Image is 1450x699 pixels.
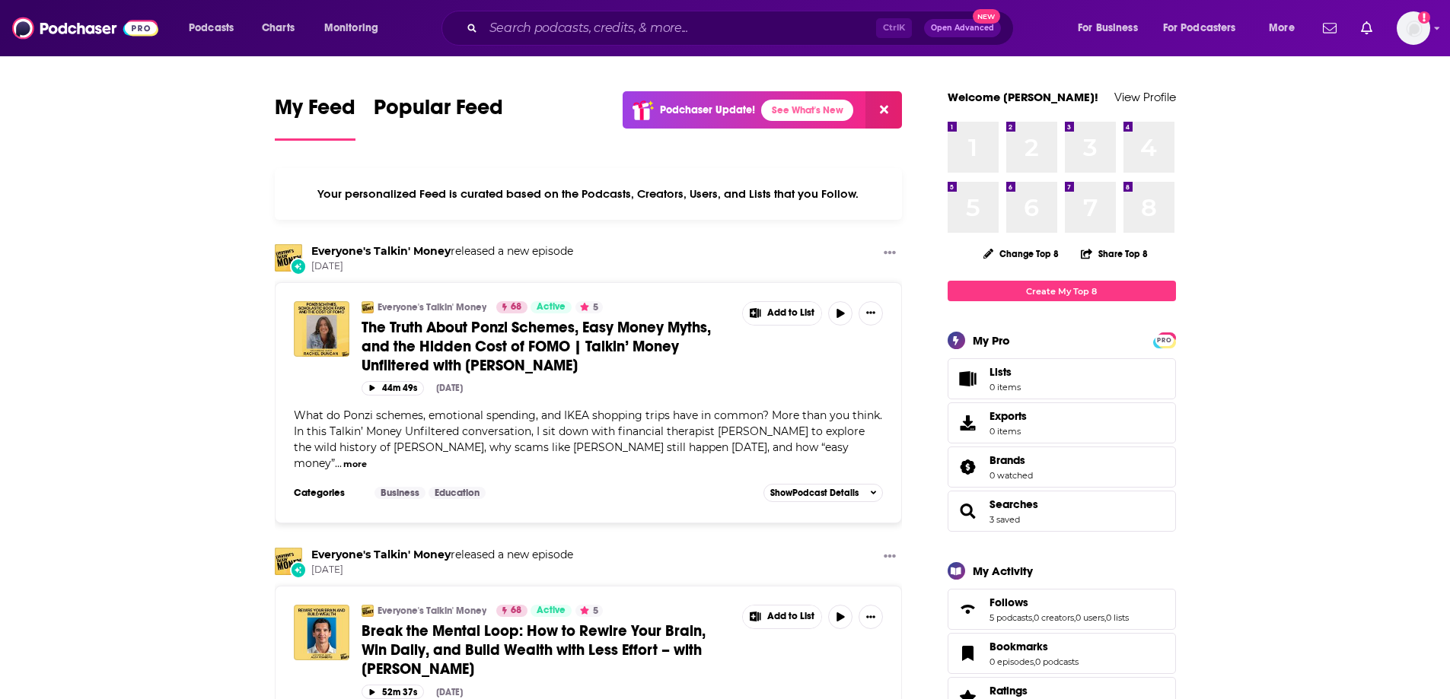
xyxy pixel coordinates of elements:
[953,500,983,522] a: Searches
[743,302,822,325] button: Show More Button
[275,244,302,272] a: Everyone's Talkin' Money
[876,18,912,38] span: Ctrl K
[973,333,1010,348] div: My Pro
[953,456,983,478] a: Brands
[362,318,731,375] a: The Truth About Ponzi Schemes, Easy Money Myths, and the Hidden Cost of FOMO | Talkin’ Money Unfi...
[990,470,1033,481] a: 0 watched
[761,100,853,121] a: See What's New
[990,409,1027,423] span: Exports
[990,640,1048,653] span: Bookmarks
[1258,16,1314,40] button: open menu
[1074,612,1076,623] span: ,
[1163,17,1236,39] span: For Podcasters
[362,605,374,617] a: Everyone's Talkin' Money
[990,365,1021,379] span: Lists
[859,301,883,326] button: Show More Button
[378,301,486,313] a: Everyone's Talkin' Money
[311,244,451,258] a: Everyone's Talkin' Money
[575,605,603,617] button: 5
[973,9,1000,24] span: New
[1032,612,1034,623] span: ,
[436,687,463,697] div: [DATE]
[294,605,349,660] a: Break the Mental Loop: How to Rewire Your Brain, Win Daily, and Build Wealth with Less Effort – w...
[290,258,307,275] div: New Episode
[362,621,731,678] a: Break the Mental Loop: How to Rewire Your Brain, Win Daily, and Build Wealth with Less Effort – w...
[275,94,355,129] span: My Feed
[948,633,1176,674] span: Bookmarks
[1106,612,1129,623] a: 0 lists
[660,103,755,116] p: Podchaser Update!
[436,383,463,393] div: [DATE]
[290,561,307,578] div: New Episode
[990,382,1021,392] span: 0 items
[953,368,983,389] span: Lists
[378,605,486,617] a: Everyone's Talkin' Money
[252,16,304,40] a: Charts
[974,244,1069,263] button: Change Top 8
[324,17,378,39] span: Monitoring
[1076,612,1104,623] a: 0 users
[343,458,367,471] button: more
[311,548,573,562] h3: released a new episode
[537,603,566,618] span: Active
[924,19,1001,37] button: Open AdvancedNew
[878,244,902,263] button: Show More Button
[948,491,1176,532] span: Searches
[1269,17,1295,39] span: More
[1114,90,1176,104] a: View Profile
[575,301,603,313] button: 5
[1418,11,1430,24] svg: Add a profile image
[456,11,1028,46] div: Search podcasts, credits, & more...
[1155,335,1174,346] span: PRO
[770,488,859,498] span: Show Podcast Details
[314,16,398,40] button: open menu
[990,497,1038,511] a: Searches
[1355,15,1378,41] a: Show notifications dropdown
[429,487,486,499] a: Education
[311,564,573,577] span: [DATE]
[531,301,572,313] a: Active
[990,453,1033,467] a: Brands
[1155,334,1174,345] a: PRO
[362,301,374,313] img: Everyone's Talkin' Money
[990,426,1027,437] span: 0 items
[362,621,706,678] span: Break the Mental Loop: How to Rewire Your Brain, Win Daily, and Build Wealth with Less Effort – w...
[767,611,814,622] span: Add to List
[953,643,983,664] a: Bookmarks
[496,605,527,617] a: 68
[931,24,994,32] span: Open Advanced
[1317,15,1343,41] a: Show notifications dropdown
[374,487,425,499] a: Business
[990,514,1020,525] a: 3 saved
[1067,16,1157,40] button: open menu
[948,281,1176,301] a: Create My Top 8
[1104,612,1106,623] span: ,
[537,300,566,315] span: Active
[990,640,1079,653] a: Bookmarks
[1397,11,1430,45] span: Logged in as rpearson
[189,17,234,39] span: Podcasts
[362,318,711,375] span: The Truth About Ponzi Schemes, Easy Money Myths, and the Hidden Cost of FOMO | Talkin’ Money Unfi...
[374,94,503,129] span: Popular Feed
[531,605,572,617] a: Active
[1078,17,1138,39] span: For Business
[953,599,983,620] a: Follows
[374,94,503,141] a: Popular Feed
[990,684,1079,697] a: Ratings
[311,260,573,273] span: [DATE]
[362,685,424,699] button: 52m 37s
[275,548,302,575] a: Everyone's Talkin' Money
[1034,656,1035,667] span: ,
[294,301,349,357] img: The Truth About Ponzi Schemes, Easy Money Myths, and the Hidden Cost of FOMO | Talkin’ Money Unfi...
[859,605,883,629] button: Show More Button
[878,548,902,567] button: Show More Button
[767,307,814,319] span: Add to List
[12,14,158,43] img: Podchaser - Follow, Share and Rate Podcasts
[990,453,1025,467] span: Brands
[311,244,573,259] h3: released a new episode
[262,17,295,39] span: Charts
